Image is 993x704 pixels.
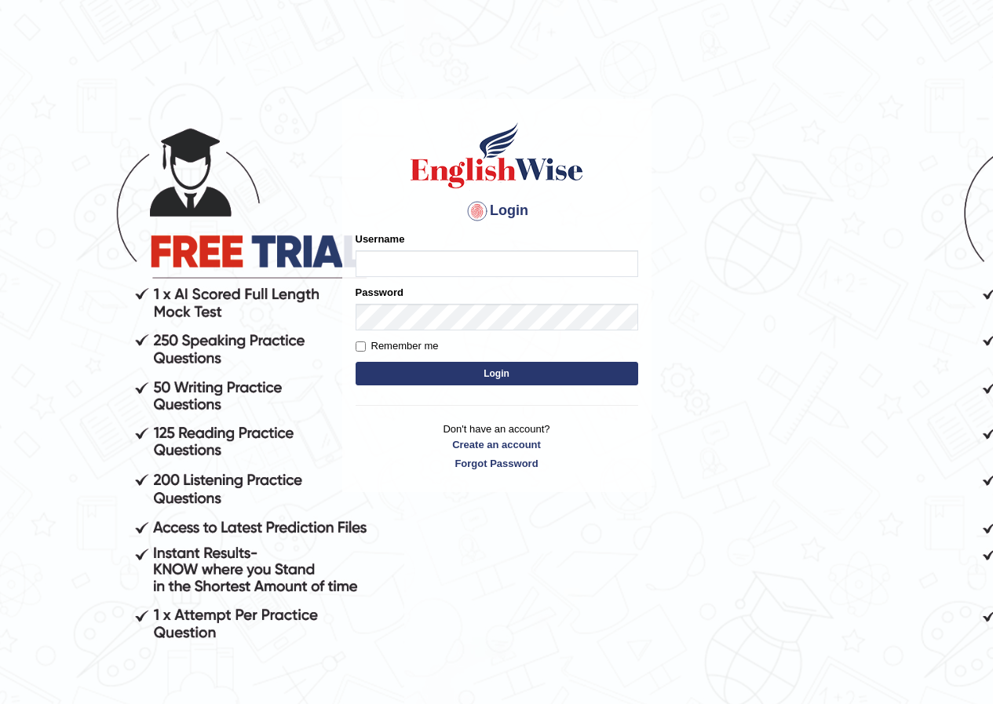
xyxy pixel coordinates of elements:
[356,338,439,354] label: Remember me
[356,421,638,470] p: Don't have an account?
[356,341,366,352] input: Remember me
[356,232,405,246] label: Username
[407,120,586,191] img: Logo of English Wise sign in for intelligent practice with AI
[356,437,638,452] a: Create an account
[356,199,638,224] h4: Login
[356,456,638,471] a: Forgot Password
[356,285,403,300] label: Password
[356,362,638,385] button: Login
